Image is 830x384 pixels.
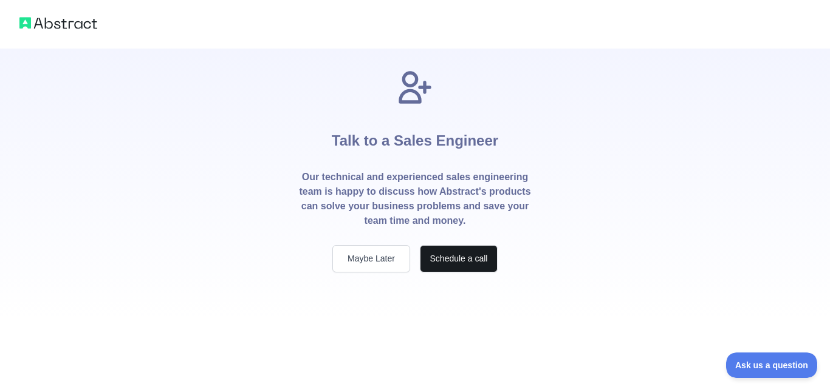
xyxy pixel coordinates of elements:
[298,170,532,228] p: Our technical and experienced sales engineering team is happy to discuss how Abstract's products ...
[420,245,498,272] button: Schedule a call
[726,352,818,378] iframe: Toggle Customer Support
[332,107,498,170] h1: Talk to a Sales Engineer
[332,245,410,272] button: Maybe Later
[19,15,97,32] img: Abstract logo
